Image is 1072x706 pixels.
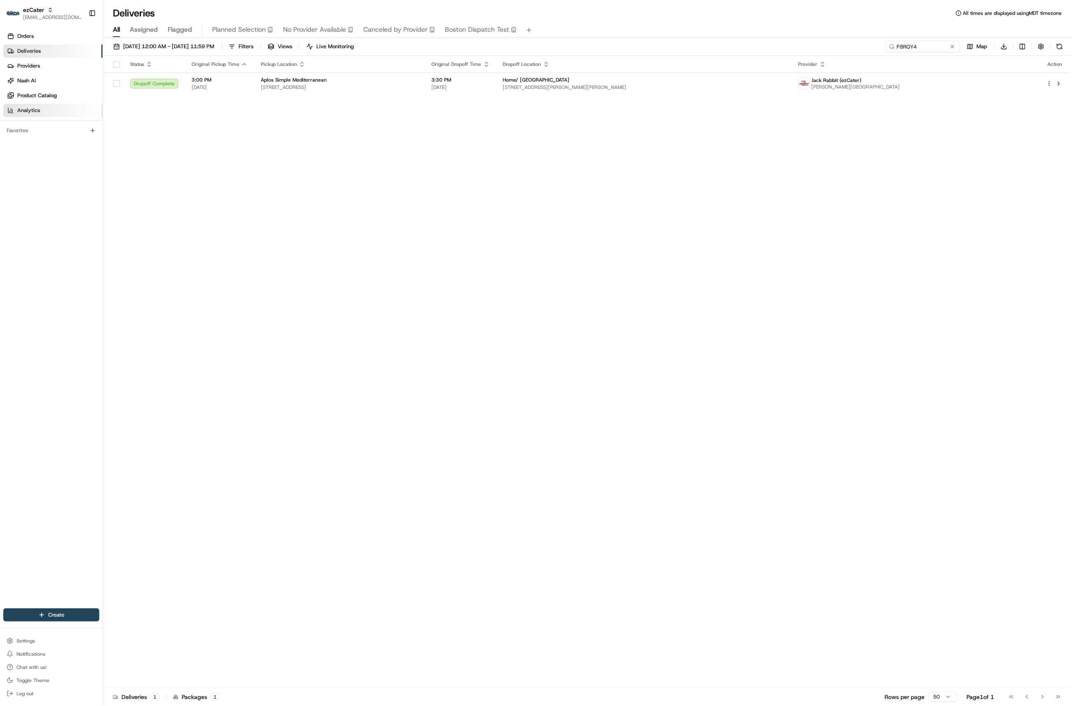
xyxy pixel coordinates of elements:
div: 💻 [70,185,76,192]
button: Views [264,41,296,52]
span: Status [130,61,144,68]
img: Jes Laurent [8,120,21,136]
span: Product Catalog [17,92,57,99]
button: ezCaterezCater[EMAIL_ADDRESS][DOMAIN_NAME] [3,3,85,23]
span: [PERSON_NAME] [26,150,67,157]
button: Map [963,41,991,52]
button: [DATE] 12:00 AM - [DATE] 11:59 PM [110,41,218,52]
span: All times are displayed using MDT timezone [963,10,1062,16]
span: Pylon [82,205,100,211]
input: Clear [21,54,136,62]
button: Create [3,608,99,622]
h1: Deliveries [113,7,155,20]
div: 1 [150,693,159,701]
button: Notifications [3,648,99,660]
img: 8182517743763_77ec11ffeaf9c9a3fa3b_72.jpg [17,79,32,94]
span: [PERSON_NAME] [26,128,67,135]
span: Chat with us! [16,664,47,671]
span: No Provider Available [283,25,346,35]
input: Type to search [886,41,960,52]
span: 3:00 PM [192,77,248,83]
span: Create [48,611,64,619]
span: [DATE] [192,84,248,91]
div: Page 1 of 1 [967,693,995,701]
img: 1736555255976-a54dd68f-1ca7-489b-9aae-adbdc363a1c4 [16,151,23,157]
span: [DATE] [432,84,490,91]
button: Live Monitoring [303,41,358,52]
button: Log out [3,688,99,699]
span: Toggle Theme [16,677,49,684]
button: Chat with us! [3,662,99,673]
span: Canceled by Provider [363,25,428,35]
span: Aplos Simple Mediterranean [261,77,327,83]
div: Start new chat [37,79,135,87]
a: Deliveries [3,44,103,58]
img: ezCater [7,11,20,16]
span: Original Pickup Time [192,61,239,68]
button: Toggle Theme [3,675,99,686]
span: Home/ [GEOGRAPHIC_DATA] [503,77,570,83]
span: Provider [798,61,818,68]
button: See all [128,106,150,116]
span: Jack Rabbit (ezCater) [812,77,862,84]
span: Notifications [16,651,45,657]
div: We're available if you need us! [37,87,113,94]
span: [PERSON_NAME][GEOGRAPHIC_DATA] [812,84,900,90]
span: • [68,128,71,135]
img: Nash [8,9,25,25]
div: Favorites [3,124,99,137]
a: Nash AI [3,74,103,87]
span: [DATE] [73,128,90,135]
a: Product Catalog [3,89,103,102]
div: Deliveries [113,693,159,701]
span: Assigned [130,25,158,35]
span: Providers [17,62,40,70]
p: Rows per page [885,693,925,701]
span: Planned Selection [212,25,266,35]
button: Refresh [1054,41,1065,52]
span: [STREET_ADDRESS] [261,84,419,91]
a: 💻API Documentation [66,181,136,196]
a: Powered byPylon [58,204,100,211]
p: Welcome 👋 [8,33,150,47]
img: Masood Aslam [8,143,21,156]
div: Packages [173,693,220,701]
span: Views [278,43,292,50]
span: Orders [17,33,34,40]
button: ezCater [23,6,44,14]
span: [DATE] [73,150,90,157]
img: 1736555255976-a54dd68f-1ca7-489b-9aae-adbdc363a1c4 [8,79,23,94]
span: [STREET_ADDRESS][PERSON_NAME][PERSON_NAME] [503,84,785,91]
span: Settings [16,638,35,644]
span: • [68,150,71,157]
span: Live Monitoring [316,43,354,50]
a: 📗Knowledge Base [5,181,66,196]
div: 📗 [8,185,15,192]
span: API Documentation [78,185,132,193]
a: Orders [3,30,103,43]
div: Action [1046,61,1064,68]
span: Map [977,43,988,50]
span: 3:30 PM [432,77,490,83]
span: Log out [16,690,33,697]
a: Providers [3,59,103,72]
span: All [113,25,120,35]
span: Original Dropoff Time [432,61,482,68]
span: Deliveries [17,47,41,55]
img: jack_rabbit_logo.png [799,78,810,89]
button: Filters [225,41,257,52]
span: Boston Dispatch Test [445,25,509,35]
span: Filters [239,43,253,50]
span: Pickup Location [261,61,297,68]
span: Flagged [168,25,192,35]
span: Nash AI [17,77,36,84]
a: Analytics [3,104,103,117]
button: Start new chat [140,82,150,91]
span: Dropoff Location [503,61,541,68]
button: [EMAIL_ADDRESS][DOMAIN_NAME] [23,14,82,21]
div: Past conversations [8,108,55,114]
span: [DATE] 12:00 AM - [DATE] 11:59 PM [123,43,214,50]
button: Settings [3,635,99,647]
